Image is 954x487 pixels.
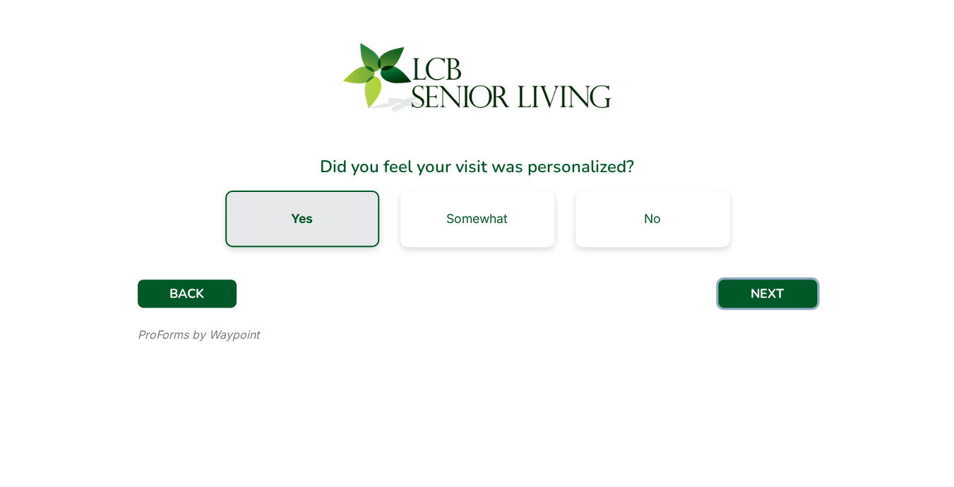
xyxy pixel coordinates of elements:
[336,37,619,121] img: ca1e8d4c-21cc-4d8e-8c61-34a84f21794c.png
[718,279,817,308] button: NEXT
[138,279,237,308] button: BACK
[291,212,313,225] div: Yes
[138,327,259,342] a: ProForms by Waypoint
[138,154,817,179] div: Did you feel your visit was personalized?
[644,212,661,225] div: No
[446,212,508,225] div: Somewhat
